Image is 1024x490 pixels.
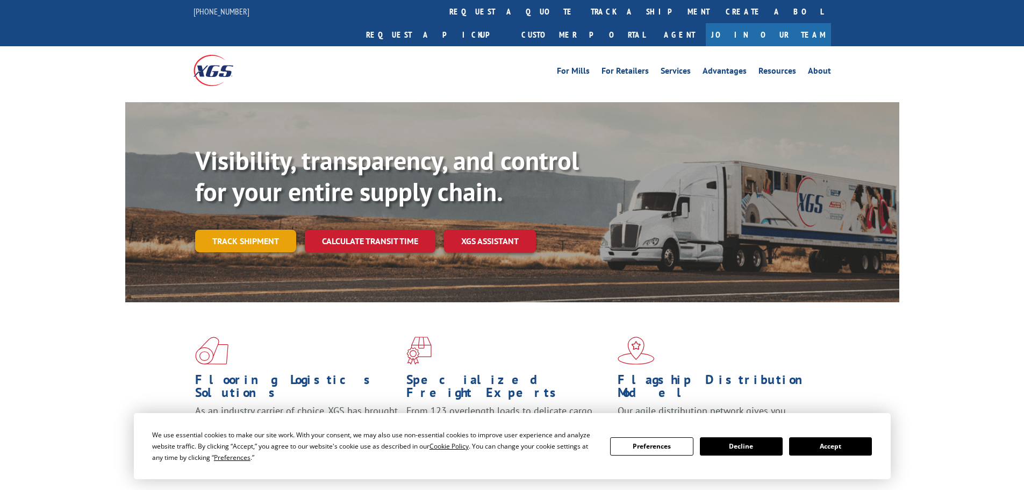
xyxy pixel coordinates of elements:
[194,6,249,17] a: [PHONE_NUMBER]
[610,437,693,456] button: Preferences
[618,404,815,430] span: Our agile distribution network gives you nationwide inventory management on demand.
[195,404,398,443] span: As an industry carrier of choice, XGS has brought innovation and dedication to flooring logistics...
[134,413,891,479] div: Cookie Consent Prompt
[406,337,432,365] img: xgs-icon-focused-on-flooring-red
[444,230,536,253] a: XGS ASSISTANT
[406,404,610,452] p: From 123 overlength loads to delicate cargo, our experienced staff knows the best way to move you...
[618,373,821,404] h1: Flagship Distribution Model
[195,230,296,252] a: Track shipment
[429,442,469,451] span: Cookie Policy
[406,373,610,404] h1: Specialized Freight Experts
[789,437,872,456] button: Accept
[195,337,228,365] img: xgs-icon-total-supply-chain-intelligence-red
[601,67,649,79] a: For Retailers
[703,67,747,79] a: Advantages
[152,429,597,463] div: We use essential cookies to make our site work. With your consent, we may also use non-essential ...
[195,144,579,208] b: Visibility, transparency, and control for your entire supply chain.
[214,453,250,462] span: Preferences
[513,23,653,46] a: Customer Portal
[195,373,398,404] h1: Flooring Logistics Solutions
[661,67,691,79] a: Services
[305,230,435,253] a: Calculate transit time
[700,437,783,456] button: Decline
[618,337,655,365] img: xgs-icon-flagship-distribution-model-red
[758,67,796,79] a: Resources
[653,23,706,46] a: Agent
[358,23,513,46] a: Request a pickup
[706,23,831,46] a: Join Our Team
[557,67,590,79] a: For Mills
[808,67,831,79] a: About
